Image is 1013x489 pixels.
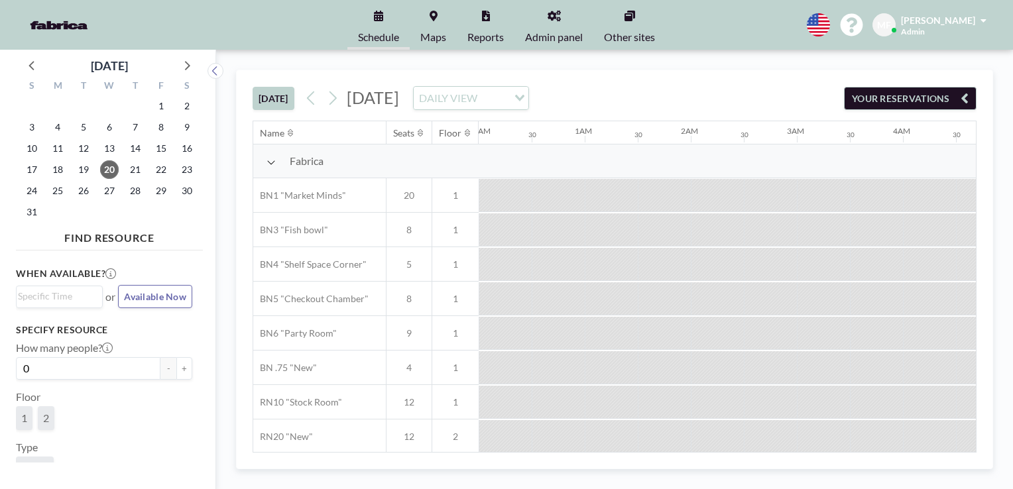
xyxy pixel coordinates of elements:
[74,160,93,179] span: Tuesday, August 19, 2025
[16,226,203,244] h4: FIND RESOURCE
[387,362,432,374] span: 4
[290,154,324,168] span: Fabrica
[16,441,38,454] label: Type
[432,293,479,305] span: 1
[253,87,294,110] button: [DATE]
[19,78,45,95] div: S
[160,357,176,380] button: -
[21,411,27,425] span: 1
[152,160,170,179] span: Friday, August 22, 2025
[178,118,196,136] span: Saturday, August 9, 2025
[48,182,67,200] span: Monday, August 25, 2025
[126,160,145,179] span: Thursday, August 21, 2025
[97,78,123,95] div: W
[152,118,170,136] span: Friday, August 8, 2025
[432,224,479,236] span: 1
[253,293,369,305] span: BN5 "Checkout Chamber"
[953,131,961,139] div: 30
[253,190,346,201] span: BN1 "Market Minds"
[100,139,119,158] span: Wednesday, August 13, 2025
[71,78,97,95] div: T
[439,127,461,139] div: Floor
[253,431,313,443] span: RN20 "New"
[432,362,479,374] span: 1
[174,78,200,95] div: S
[787,126,804,136] div: 3AM
[260,127,284,139] div: Name
[91,56,128,75] div: [DATE]
[432,258,479,270] span: 1
[253,224,328,236] span: BN3 "Fish bowl"
[178,97,196,115] span: Saturday, August 2, 2025
[45,78,71,95] div: M
[432,190,479,201] span: 1
[126,118,145,136] span: Thursday, August 7, 2025
[23,139,41,158] span: Sunday, August 10, 2025
[416,89,480,107] span: DAILY VIEW
[48,118,67,136] span: Monday, August 4, 2025
[253,327,337,339] span: BN6 "Party Room"
[126,182,145,200] span: Thursday, August 28, 2025
[124,291,186,302] span: Available Now
[48,160,67,179] span: Monday, August 18, 2025
[152,97,170,115] span: Friday, August 1, 2025
[525,32,583,42] span: Admin panel
[387,258,432,270] span: 5
[420,32,446,42] span: Maps
[100,182,119,200] span: Wednesday, August 27, 2025
[387,327,432,339] span: 9
[122,78,148,95] div: T
[118,285,192,308] button: Available Now
[18,289,95,303] input: Search for option
[178,160,196,179] span: Saturday, August 23, 2025
[253,362,317,374] span: BN .75 "New"
[253,396,342,408] span: RN10 "Stock Room"
[847,131,855,139] div: 30
[877,19,891,31] span: MF
[893,126,910,136] div: 4AM
[100,160,119,179] span: Wednesday, August 20, 2025
[74,118,93,136] span: Tuesday, August 5, 2025
[481,89,506,107] input: Search for option
[358,32,399,42] span: Schedule
[469,126,491,136] div: 12AM
[105,290,115,303] span: or
[528,131,536,139] div: 30
[126,139,145,158] span: Thursday, August 14, 2025
[844,87,977,110] button: YOUR RESERVATIONS
[178,182,196,200] span: Saturday, August 30, 2025
[901,15,975,26] span: [PERSON_NAME]
[16,390,40,404] label: Floor
[347,87,399,107] span: [DATE]
[16,341,113,354] label: How many people?
[23,160,41,179] span: Sunday, August 17, 2025
[387,431,432,443] span: 12
[387,190,432,201] span: 20
[23,182,41,200] span: Sunday, August 24, 2025
[432,396,479,408] span: 1
[467,32,504,42] span: Reports
[387,224,432,236] span: 8
[176,357,192,380] button: +
[741,131,748,139] div: 30
[604,32,655,42] span: Other sites
[17,286,102,306] div: Search for option
[634,131,642,139] div: 30
[148,78,174,95] div: F
[48,139,67,158] span: Monday, August 11, 2025
[100,118,119,136] span: Wednesday, August 6, 2025
[414,87,528,109] div: Search for option
[152,182,170,200] span: Friday, August 29, 2025
[43,411,49,425] span: 2
[178,139,196,158] span: Saturday, August 16, 2025
[23,118,41,136] span: Sunday, August 3, 2025
[21,12,97,38] img: organization-logo
[152,139,170,158] span: Friday, August 15, 2025
[393,127,414,139] div: Seats
[575,126,592,136] div: 1AM
[23,203,41,221] span: Sunday, August 31, 2025
[432,327,479,339] span: 1
[901,27,925,36] span: Admin
[253,258,367,270] span: BN4 "Shelf Space Corner"
[74,182,93,200] span: Tuesday, August 26, 2025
